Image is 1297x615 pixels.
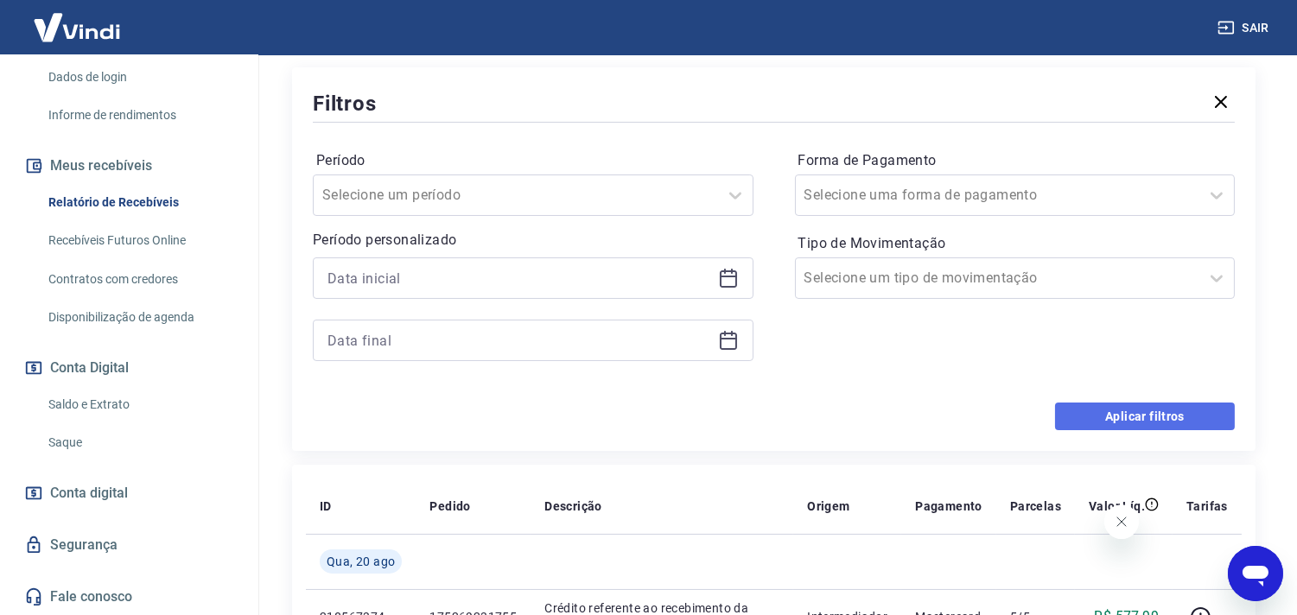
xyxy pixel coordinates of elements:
[10,12,145,26] span: Olá! Precisa de ajuda?
[41,300,238,335] a: Disponibilização de agenda
[21,349,238,387] button: Conta Digital
[327,327,711,353] input: Data final
[41,223,238,258] a: Recebíveis Futuros Online
[807,498,849,515] p: Origem
[41,425,238,460] a: Saque
[21,147,238,185] button: Meus recebíveis
[21,526,238,564] a: Segurança
[915,498,982,515] p: Pagamento
[327,265,711,291] input: Data inicial
[544,498,602,515] p: Descrição
[1010,498,1061,515] p: Parcelas
[1228,546,1283,601] iframe: Botão para abrir a janela de mensagens
[1186,498,1228,515] p: Tarifas
[1104,504,1139,539] iframe: Fechar mensagem
[50,481,128,505] span: Conta digital
[1055,403,1235,430] button: Aplicar filtros
[1089,498,1145,515] p: Valor Líq.
[41,387,238,422] a: Saldo e Extrato
[320,498,332,515] p: ID
[429,498,470,515] p: Pedido
[21,1,133,54] img: Vindi
[41,98,238,133] a: Informe de rendimentos
[327,553,395,570] span: Qua, 20 ago
[313,230,753,250] p: Período personalizado
[798,150,1232,171] label: Forma de Pagamento
[41,262,238,297] a: Contratos com credores
[21,474,238,512] a: Conta digital
[316,150,750,171] label: Período
[41,185,238,220] a: Relatório de Recebíveis
[41,60,238,95] a: Dados de login
[313,90,377,117] h5: Filtros
[1214,12,1276,44] button: Sair
[798,233,1232,254] label: Tipo de Movimentação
